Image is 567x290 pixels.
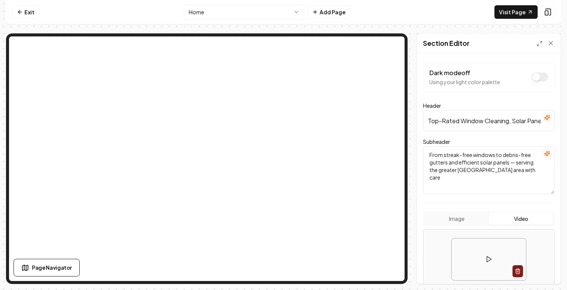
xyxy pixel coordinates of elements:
p: Using your light color palette. [429,78,502,86]
button: Image [424,213,489,225]
a: Exit [12,5,39,19]
label: Subheader [423,138,450,145]
button: Page Navigator [14,259,80,276]
input: Header [423,110,555,131]
button: Video [489,213,553,225]
h2: Section Editor [423,38,470,48]
span: Page Navigator [32,264,72,272]
label: Header [423,102,441,109]
label: Dark mode off [429,69,470,77]
button: Add Page [307,5,350,19]
a: Visit Page [494,5,538,19]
